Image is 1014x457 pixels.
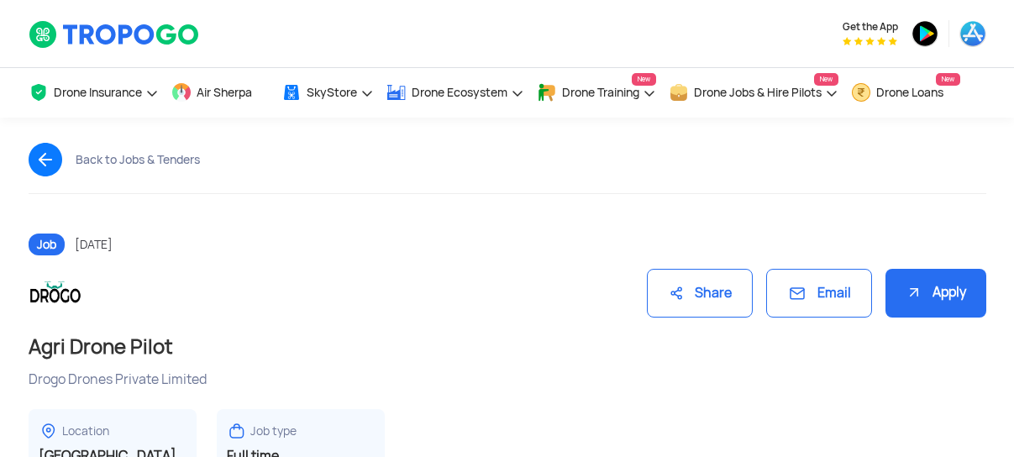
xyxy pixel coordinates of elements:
[537,68,656,118] a: Drone TrainingNew
[412,86,507,99] span: Drone Ecosystem
[669,68,838,118] a: Drone Jobs & Hire PilotsNew
[851,68,960,118] a: Drone LoansNew
[912,20,938,47] img: ic_playstore.png
[386,68,524,118] a: Drone Ecosystem
[843,20,898,34] span: Get the App
[814,73,838,86] span: New
[76,153,200,166] div: Back to Jobs & Tenders
[885,269,986,318] div: Apply
[766,269,872,318] div: Email
[171,68,269,118] a: Air Sherpa
[647,269,753,318] div: Share
[29,68,159,118] a: Drone Insurance
[54,86,142,99] span: Drone Insurance
[29,20,201,49] img: TropoGo Logo
[227,421,247,441] img: ic_jobtype.svg
[668,285,685,302] img: ic_share.svg
[250,423,297,439] div: Job type
[281,68,374,118] a: SkyStore
[694,86,822,99] span: Drone Jobs & Hire Pilots
[562,86,639,99] span: Drone Training
[876,86,943,99] span: Drone Loans
[936,73,960,86] span: New
[29,234,65,255] span: Job
[62,423,109,439] div: Location
[29,370,986,389] div: Drogo Drones Private Limited
[39,421,59,441] img: ic_locationdetail.svg
[959,20,986,47] img: ic_appstore.png
[906,284,922,301] img: ic_apply.svg
[632,73,656,86] span: New
[307,86,357,99] span: SkyStore
[29,334,986,360] h1: Agri Drone Pilot
[197,86,252,99] span: Air Sherpa
[29,266,82,320] img: Drogo%20Logo.png
[75,237,113,252] span: [DATE]
[843,37,897,45] img: App Raking
[787,283,807,303] img: ic_mail.svg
